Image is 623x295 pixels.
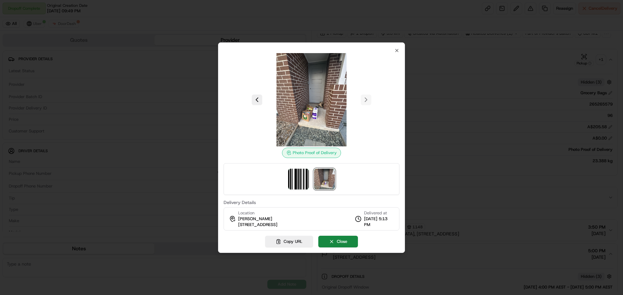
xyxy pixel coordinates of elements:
label: Delivery Details [224,200,399,205]
span: Delivered at [364,210,394,216]
span: [PERSON_NAME] [238,216,272,222]
span: [DATE] 5:13 PM [364,216,394,228]
img: photo_proof_of_delivery image [314,169,335,189]
span: [STREET_ADDRESS] [238,222,277,228]
button: Copy URL [265,236,313,247]
span: Location [238,210,254,216]
button: Close [318,236,358,247]
img: photo_proof_of_delivery image [265,53,358,146]
div: Photo Proof of Delivery [282,148,341,158]
img: barcode_scan_on_pickup image [288,169,309,189]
